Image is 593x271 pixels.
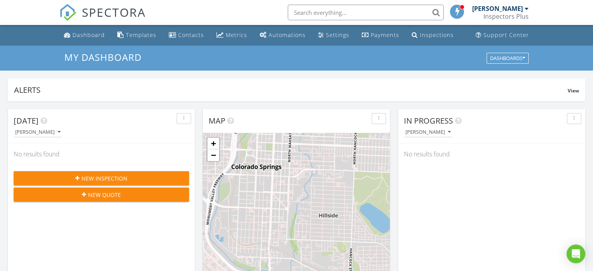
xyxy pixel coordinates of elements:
[64,51,142,64] span: My Dashboard
[288,5,444,20] input: Search everything...
[166,28,207,43] a: Contacts
[472,5,523,12] div: [PERSON_NAME]
[404,115,453,126] span: In Progress
[14,115,39,126] span: [DATE]
[490,55,525,61] div: Dashboards
[371,31,399,39] div: Payments
[257,28,309,43] a: Automations (Basic)
[14,127,62,138] button: [PERSON_NAME]
[81,174,127,182] span: New Inspection
[483,12,529,20] div: Inspectors Plus
[14,188,189,202] button: New Quote
[483,31,529,39] div: Support Center
[178,31,204,39] div: Contacts
[82,4,146,20] span: SPECTORA
[326,31,349,39] div: Settings
[14,171,189,185] button: New Inspection
[226,31,247,39] div: Metrics
[473,28,532,43] a: Support Center
[59,4,76,21] img: The Best Home Inspection Software - Spectora
[209,115,225,126] span: Map
[405,129,451,135] div: [PERSON_NAME]
[73,31,105,39] div: Dashboard
[315,28,352,43] a: Settings
[59,11,146,27] a: SPECTORA
[114,28,159,43] a: Templates
[207,149,219,161] a: Zoom out
[404,127,452,138] button: [PERSON_NAME]
[14,85,568,95] div: Alerts
[420,31,454,39] div: Inspections
[213,28,250,43] a: Metrics
[61,28,108,43] a: Dashboard
[487,53,529,64] button: Dashboards
[398,143,585,165] div: No results found
[88,191,121,199] span: New Quote
[126,31,156,39] div: Templates
[409,28,457,43] a: Inspections
[8,143,195,165] div: No results found
[568,87,579,94] span: View
[359,28,402,43] a: Payments
[207,138,219,149] a: Zoom in
[566,244,585,263] div: Open Intercom Messenger
[15,129,60,135] div: [PERSON_NAME]
[269,31,306,39] div: Automations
